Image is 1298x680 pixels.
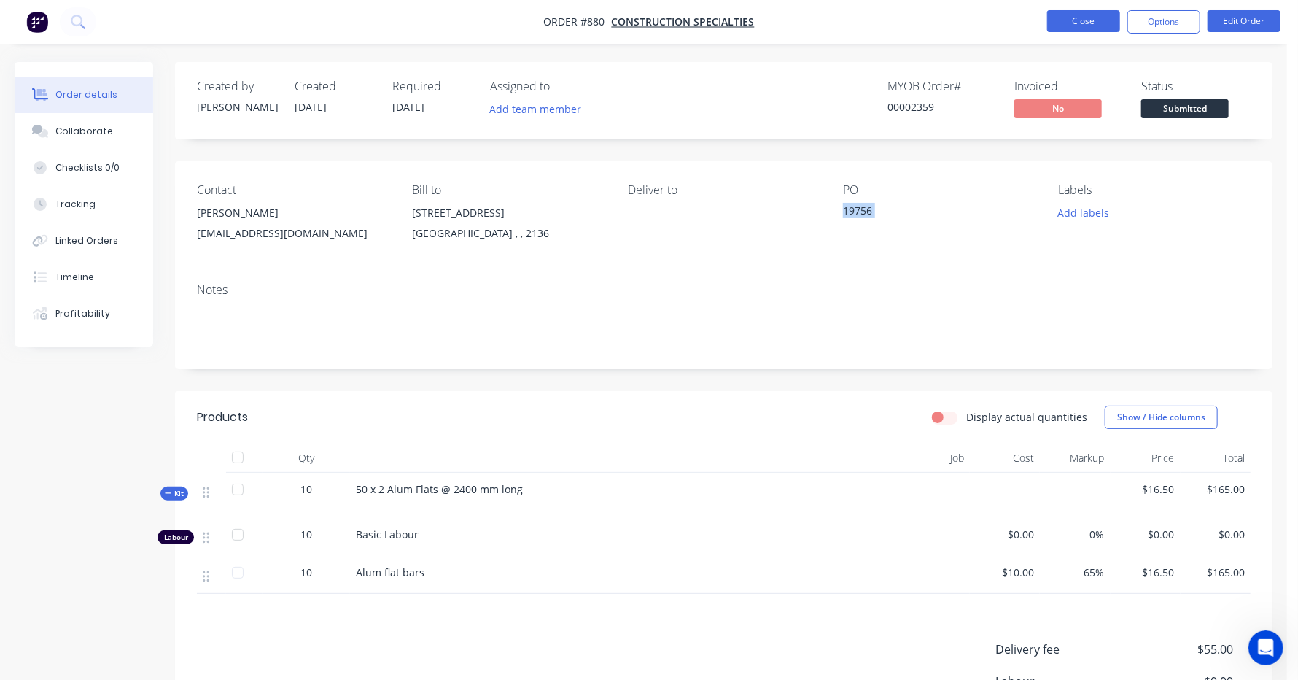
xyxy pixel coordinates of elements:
div: [EMAIL_ADDRESS][DOMAIN_NAME] [197,223,389,244]
div: Qty [263,444,350,473]
span: $10.00 [976,565,1034,580]
button: Timeline [15,259,153,295]
span: $55.00 [1125,641,1233,658]
span: [DATE] [295,100,327,114]
div: [PERSON_NAME][EMAIL_ADDRESS][DOMAIN_NAME] [197,203,389,250]
button: Linked Orders [15,223,153,259]
span: 65% [1046,565,1104,580]
label: Display actual quantities [966,409,1087,425]
button: Profitability [15,295,153,332]
div: [GEOGRAPHIC_DATA] , , 2136 [412,223,604,244]
div: Profitability [55,307,110,320]
div: Labour [158,530,194,544]
div: Kit [160,487,188,501]
div: Contact [197,183,389,197]
div: Invoiced [1014,80,1124,93]
span: [DATE] [392,100,424,114]
button: Options [1127,10,1200,34]
span: Kit [165,488,184,499]
button: Tracking [15,186,153,223]
div: Notes [197,283,1251,297]
img: Factory [26,11,48,33]
div: Linked Orders [55,234,118,247]
span: $165.00 [1186,482,1245,497]
button: Checklists 0/0 [15,150,153,186]
span: 10 [300,527,312,542]
button: Add team member [482,99,589,119]
button: Edit Order [1208,10,1280,32]
div: PO [843,183,1035,197]
span: Alum flat bars [356,565,424,579]
div: 19756 [843,203,1025,223]
div: Assigned to [490,80,636,93]
span: No [1014,99,1102,117]
span: $0.00 [976,527,1034,542]
div: [STREET_ADDRESS] [412,203,604,223]
div: [PERSON_NAME] [197,99,277,115]
span: $16.50 [1116,565,1175,580]
span: 0% [1046,527,1104,542]
span: $16.50 [1116,482,1175,497]
button: Close [1047,10,1120,32]
div: Timeline [55,271,94,284]
div: Checklists 0/0 [55,161,120,174]
div: Deliver to [628,183,820,197]
div: Job [860,444,970,473]
span: Submitted [1141,99,1229,117]
span: $165.00 [1186,565,1245,580]
div: Cost [970,444,1040,473]
button: Add team member [490,99,589,119]
span: 10 [300,482,312,497]
button: Collaborate [15,113,153,150]
span: 50 x 2 Alum Flats @ 2400 mm long [356,482,523,496]
div: Price [1111,444,1181,473]
button: Add labels [1050,203,1117,223]
div: MYOB Order # [887,80,997,93]
span: $0.00 [1186,527,1245,542]
div: [STREET_ADDRESS][GEOGRAPHIC_DATA] , , 2136 [412,203,604,250]
div: 00002359 [887,99,997,115]
span: Order #880 - [544,15,612,29]
div: Created by [197,80,277,93]
div: Products [197,409,248,426]
div: Created [295,80,375,93]
div: Order details [55,88,117,101]
div: Total [1181,444,1251,473]
button: Submitted [1141,99,1229,121]
span: Delivery fee [995,641,1125,658]
div: Status [1141,80,1251,93]
div: Bill to [412,183,604,197]
button: Show / Hide columns [1105,406,1218,429]
div: [PERSON_NAME] [197,203,389,223]
div: Required [392,80,473,93]
div: Tracking [55,198,96,211]
a: Construction Specialties [612,15,755,29]
span: $0.00 [1116,527,1175,542]
div: Collaborate [55,125,113,138]
div: Labels [1059,183,1251,197]
span: Basic Labour [356,528,419,541]
iframe: Intercom live chat [1248,630,1283,665]
div: Markup [1040,444,1110,473]
span: 10 [300,565,312,580]
button: Order details [15,77,153,113]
